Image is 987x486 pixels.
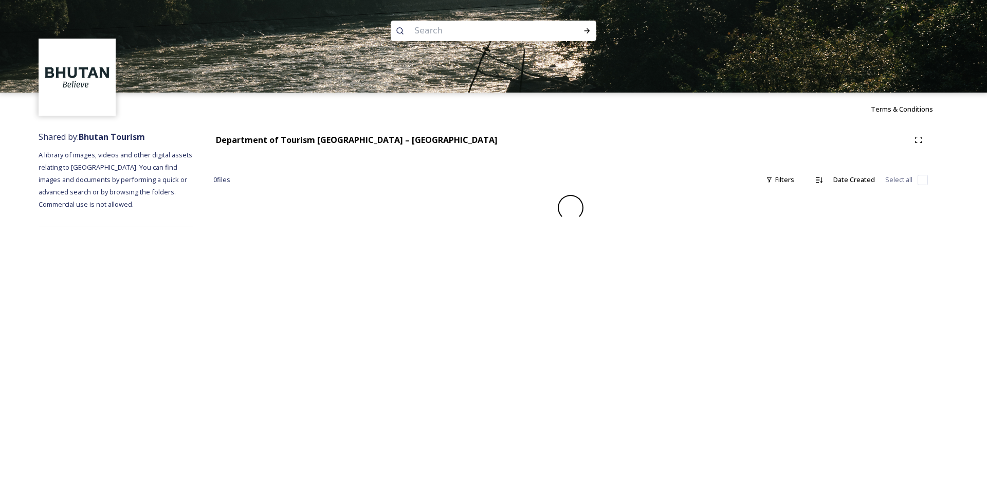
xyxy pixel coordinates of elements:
img: BT_Logo_BB_Lockup_CMYK_High%2520Res.jpg [40,40,115,115]
span: Select all [885,175,912,185]
span: A library of images, videos and other digital assets relating to [GEOGRAPHIC_DATA]. You can find ... [39,150,194,209]
span: Terms & Conditions [871,104,933,114]
div: Filters [761,170,799,190]
span: 0 file s [213,175,230,185]
span: Shared by: [39,131,145,142]
strong: Department of Tourism [GEOGRAPHIC_DATA] – [GEOGRAPHIC_DATA] [216,134,498,146]
strong: Bhutan Tourism [79,131,145,142]
a: Terms & Conditions [871,103,948,115]
input: Search [409,20,550,42]
div: Date Created [828,170,880,190]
